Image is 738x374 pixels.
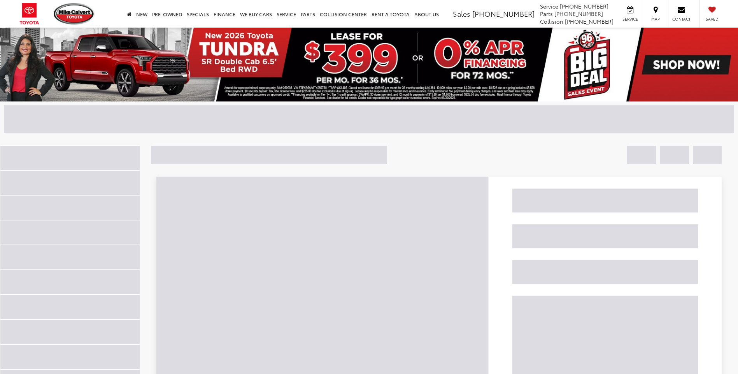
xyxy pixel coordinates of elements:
[560,2,608,10] span: [PHONE_NUMBER]
[647,16,664,22] span: Map
[672,16,691,22] span: Contact
[621,16,639,22] span: Service
[540,17,563,25] span: Collision
[54,3,95,24] img: Mike Calvert Toyota
[453,9,470,19] span: Sales
[554,10,603,17] span: [PHONE_NUMBER]
[703,16,720,22] span: Saved
[540,2,558,10] span: Service
[540,10,553,17] span: Parts
[565,17,614,25] span: [PHONE_NUMBER]
[472,9,535,19] span: [PHONE_NUMBER]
